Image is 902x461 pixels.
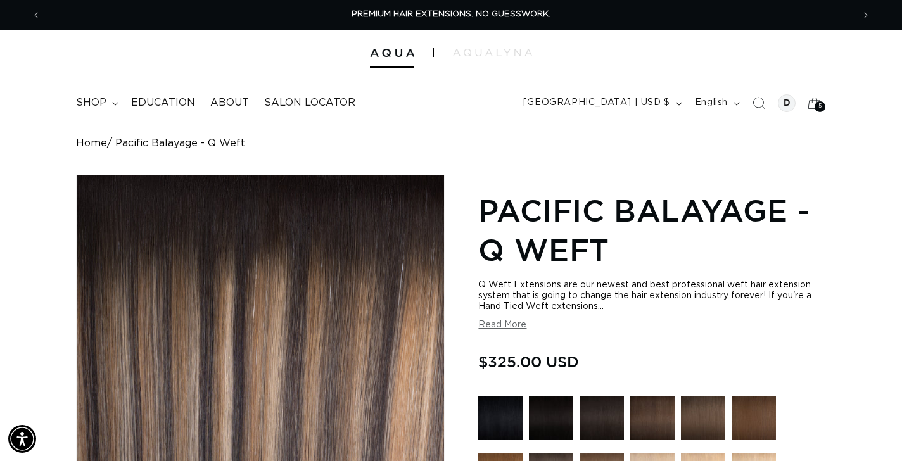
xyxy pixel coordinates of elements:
span: Salon Locator [264,96,355,110]
span: 5 [818,101,822,112]
button: Next announcement [852,3,880,27]
img: 4 Medium Brown - Q Weft [732,396,776,440]
span: $325.00 USD [478,350,579,374]
summary: Search [745,89,773,117]
a: 2 Dark Brown - Q Weft [630,396,675,446]
a: Salon Locator [257,89,363,117]
a: 1B Soft Black - Q Weft [580,396,624,446]
img: 1N Natural Black - Q Weft [529,396,573,440]
span: [GEOGRAPHIC_DATA] | USD $ [523,96,670,110]
img: 1B Soft Black - Q Weft [580,396,624,440]
button: [GEOGRAPHIC_DATA] | USD $ [516,91,687,115]
img: 4AB Medium Ash Brown - Q Weft [681,396,725,440]
button: English [687,91,745,115]
summary: shop [68,89,124,117]
div: Q Weft Extensions are our newest and best professional weft hair extension system that is going t... [478,280,826,312]
h1: Pacific Balayage - Q Weft [478,191,826,270]
img: 1 Black - Q Weft [478,396,523,440]
img: Aqua Hair Extensions [370,49,414,58]
span: shop [76,96,106,110]
a: 1N Natural Black - Q Weft [529,396,573,446]
button: Previous announcement [22,3,50,27]
a: Home [76,137,107,149]
span: Pacific Balayage - Q Weft [115,137,245,149]
img: aqualyna.com [453,49,532,56]
span: Education [131,96,195,110]
span: English [695,96,728,110]
span: PREMIUM HAIR EXTENSIONS. NO GUESSWORK. [352,10,550,18]
a: 1 Black - Q Weft [478,396,523,446]
a: Education [124,89,203,117]
a: 4AB Medium Ash Brown - Q Weft [681,396,725,446]
button: Read More [478,320,526,331]
a: About [203,89,257,117]
a: 4 Medium Brown - Q Weft [732,396,776,446]
iframe: Chat Widget [839,400,902,461]
img: 2 Dark Brown - Q Weft [630,396,675,440]
span: About [210,96,249,110]
nav: breadcrumbs [76,137,826,149]
div: Accessibility Menu [8,425,36,453]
